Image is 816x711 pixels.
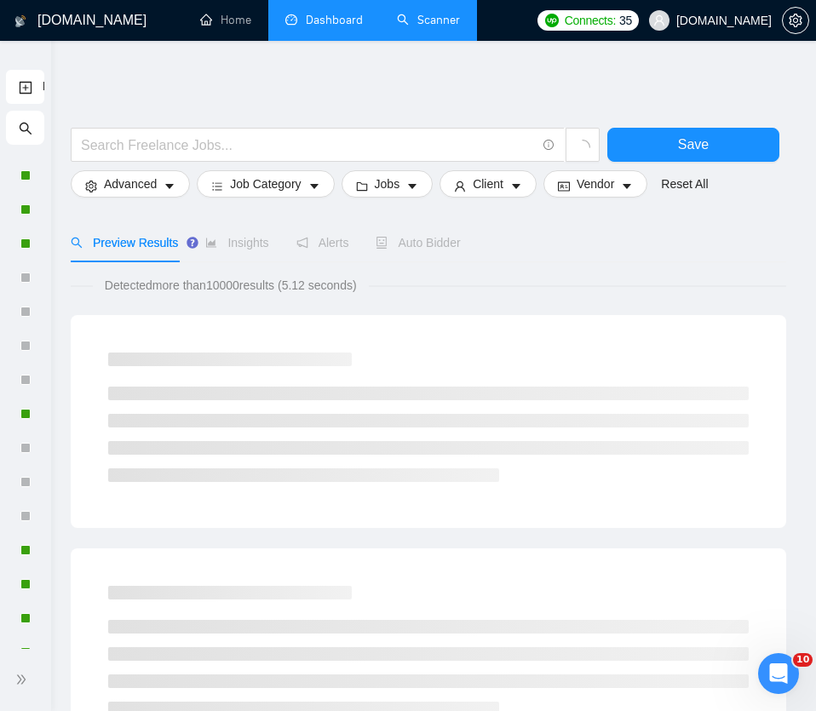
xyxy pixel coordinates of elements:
button: folderJobscaret-down [342,170,434,198]
button: Save [607,128,779,162]
a: New Scanner [19,70,32,105]
span: Alerts [296,236,349,249]
span: 35 [619,11,632,30]
span: caret-down [164,180,175,192]
span: robot [376,237,388,249]
span: double-right [15,671,32,688]
span: setting [85,180,97,192]
button: setting [782,7,809,34]
span: Insights [205,236,268,249]
span: caret-down [621,180,633,192]
button: barsJob Categorycaret-down [197,170,334,198]
span: bars [211,180,223,192]
a: dashboardDashboard [285,13,363,27]
span: caret-down [510,180,522,192]
span: loading [575,140,590,155]
span: 10 [793,653,813,667]
span: search [71,237,83,249]
span: info-circle [543,140,555,151]
button: idcardVendorcaret-down [543,170,647,198]
span: caret-down [308,180,320,192]
a: searchScanner [397,13,460,27]
img: upwork-logo.png [545,14,559,27]
span: Advanced [104,175,157,193]
a: setting [782,14,809,27]
a: Reset All [661,175,708,193]
span: notification [296,237,308,249]
span: Detected more than 10000 results (5.12 seconds) [93,276,369,295]
span: setting [783,14,808,27]
span: Job Category [230,175,301,193]
iframe: Intercom live chat [758,653,799,694]
span: Client [473,175,503,193]
div: Tooltip anchor [185,235,200,250]
span: idcard [558,180,570,192]
a: homeHome [200,13,251,27]
span: user [653,14,665,26]
span: Auto Bidder [376,236,460,249]
span: Connects: [565,11,616,30]
span: Jobs [375,175,400,193]
span: Preview Results [71,236,178,249]
li: New Scanner [6,70,44,104]
span: area-chart [205,237,217,249]
button: settingAdvancedcaret-down [71,170,190,198]
button: userClientcaret-down [440,170,537,198]
span: user [454,180,466,192]
span: search [19,111,32,145]
span: folder [356,180,368,192]
span: Save [678,134,709,155]
span: caret-down [406,180,418,192]
span: Vendor [577,175,614,193]
input: Search Freelance Jobs... [81,135,536,156]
